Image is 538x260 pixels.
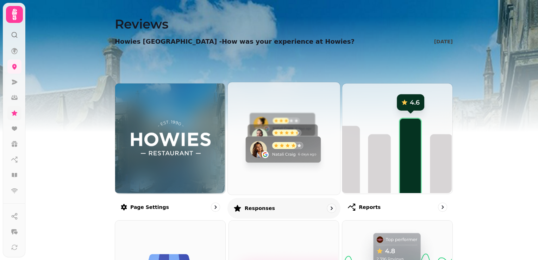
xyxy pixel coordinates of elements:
a: ResponsesResponses [227,82,340,218]
svg: go to [328,205,335,212]
img: How was your experience at Howies? [129,116,211,161]
p: Reports [359,204,381,211]
svg: go to [439,204,446,211]
img: Responses [227,81,339,194]
a: ReportsReports [342,83,453,217]
a: Page settingsHow was your experience at Howies?Page settings [115,83,226,217]
p: [DATE] [434,38,453,45]
p: Howies [GEOGRAPHIC_DATA] - How was your experience at Howies? [115,37,355,47]
p: Page settings [130,204,169,211]
img: Reports [342,83,452,193]
p: Responses [244,205,275,212]
svg: go to [212,204,219,211]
